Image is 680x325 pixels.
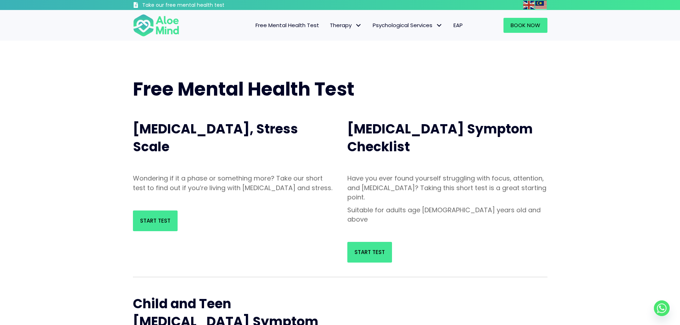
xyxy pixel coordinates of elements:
[511,21,540,29] span: Book Now
[353,20,364,31] span: Therapy: submenu
[133,14,179,37] img: Aloe mind Logo
[347,205,547,224] p: Suitable for adults age [DEMOGRAPHIC_DATA] years old and above
[250,18,324,33] a: Free Mental Health Test
[255,21,319,29] span: Free Mental Health Test
[142,2,263,9] h3: Take our free mental health test
[523,1,535,9] a: English
[503,18,547,33] a: Book Now
[373,21,443,29] span: Psychological Services
[347,174,547,202] p: Have you ever found yourself struggling with focus, attention, and [MEDICAL_DATA]? Taking this sh...
[354,248,385,256] span: Start Test
[448,18,468,33] a: EAP
[133,174,333,192] p: Wondering if it a phase or something more? Take our short test to find out if you’re living with ...
[330,21,362,29] span: Therapy
[347,242,392,263] a: Start Test
[367,18,448,33] a: Psychological ServicesPsychological Services: submenu
[133,120,298,156] span: [MEDICAL_DATA], Stress Scale
[535,1,547,9] img: ms
[453,21,463,29] span: EAP
[133,2,263,10] a: Take our free mental health test
[434,20,445,31] span: Psychological Services: submenu
[133,76,354,102] span: Free Mental Health Test
[189,18,468,33] nav: Menu
[133,210,178,231] a: Start Test
[347,120,533,156] span: [MEDICAL_DATA] Symptom Checklist
[140,217,170,224] span: Start Test
[324,18,367,33] a: TherapyTherapy: submenu
[523,1,535,9] img: en
[654,300,670,316] a: Whatsapp
[535,1,547,9] a: Malay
